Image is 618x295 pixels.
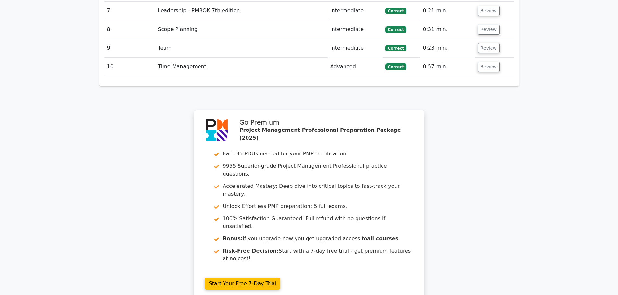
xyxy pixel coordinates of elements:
[420,2,475,20] td: 0:21 min.
[385,8,406,14] span: Correct
[104,39,155,57] td: 9
[420,58,475,76] td: 0:57 min.
[328,2,383,20] td: Intermediate
[155,2,327,20] td: Leadership - PMBOK 7th edition
[478,62,500,72] button: Review
[104,2,155,20] td: 7
[385,63,406,70] span: Correct
[478,25,500,35] button: Review
[155,58,327,76] td: Time Management
[104,20,155,39] td: 8
[328,58,383,76] td: Advanced
[155,20,327,39] td: Scope Planning
[155,39,327,57] td: Team
[420,20,475,39] td: 0:31 min.
[478,6,500,16] button: Review
[420,39,475,57] td: 0:23 min.
[104,58,155,76] td: 10
[328,20,383,39] td: Intermediate
[478,43,500,53] button: Review
[385,45,406,51] span: Correct
[328,39,383,57] td: Intermediate
[385,26,406,33] span: Correct
[205,278,281,290] a: Start Your Free 7-Day Trial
